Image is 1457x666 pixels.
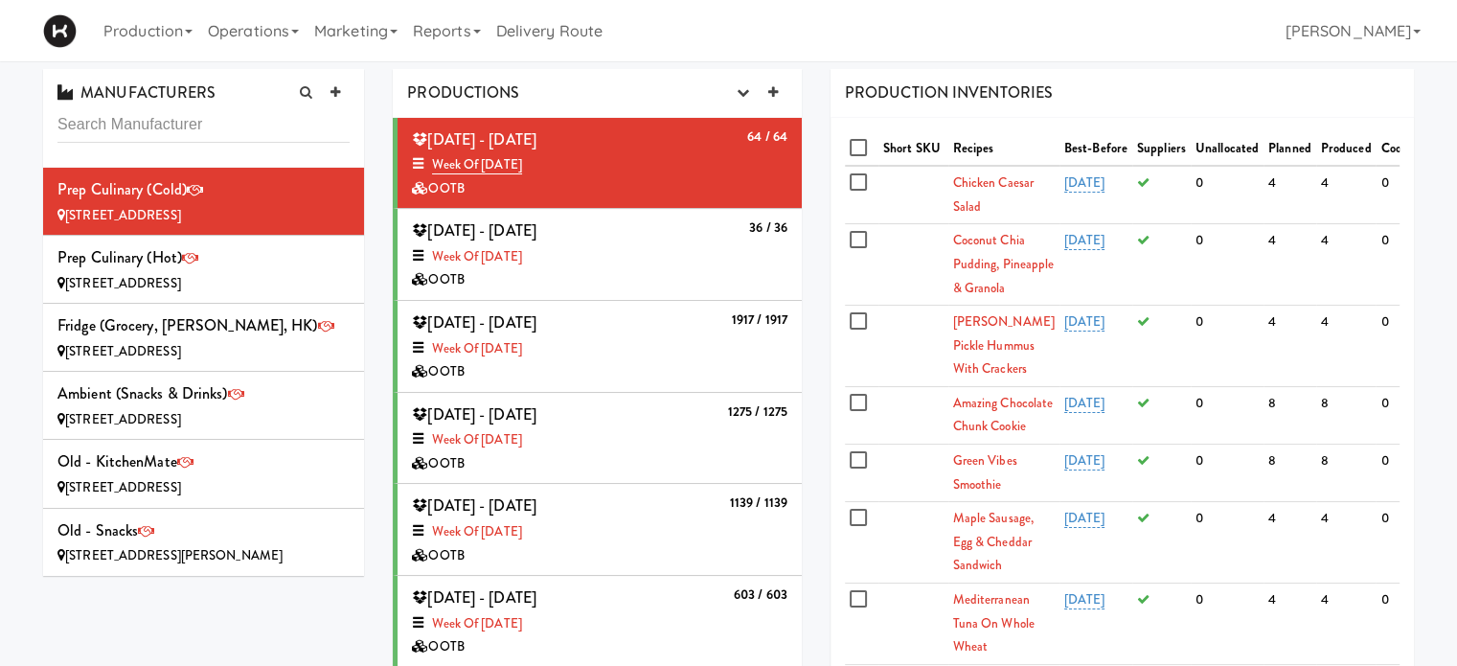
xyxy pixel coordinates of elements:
li: Fridge (Grocery, [PERSON_NAME], HK)[STREET_ADDRESS] [43,304,364,372]
span: [DATE] - [DATE] [412,311,536,333]
li: Old - KitchenMate[STREET_ADDRESS] [43,440,364,508]
td: 0 [1191,386,1263,444]
li: 64 / 64 [DATE] - [DATE]Week of [DATE]OOTB [393,118,802,210]
span: [DATE] - [DATE] [412,494,536,517]
td: 0 [1376,306,1425,387]
span: Prep Culinary (Hot) [57,246,182,268]
th: Recipes [948,132,1059,167]
a: Week of [DATE] [432,339,521,357]
th: Cooked [1376,132,1425,167]
td: 4 [1316,224,1377,306]
a: Week of [DATE] [432,522,521,540]
td: 4 [1263,166,1316,224]
span: [STREET_ADDRESS] [65,410,181,428]
td: 4 [1263,306,1316,387]
b: 1275 / 1275 [728,402,787,421]
td: 0 [1191,166,1263,224]
td: 0 [1376,445,1425,502]
td: 4 [1316,166,1377,224]
div: OOTB [412,544,787,568]
div: OOTB [412,452,787,476]
input: Search Manufacturer [57,107,350,143]
div: OOTB [412,360,787,384]
th: Produced [1316,132,1377,167]
li: 1917 / 1917 [DATE] - [DATE]Week of [DATE]OOTB [393,301,802,393]
a: Week of [DATE] [432,430,521,448]
th: Best-Before [1059,132,1132,167]
a: [DATE] [1064,394,1105,413]
li: 1139 / 1139 [DATE] - [DATE]Week of [DATE]OOTB [393,484,802,576]
a: Week of [DATE] [432,614,521,632]
tr: Maple Sausage, Egg & Cheddar Sandwich[DATE]0440 [845,502,1425,584]
td: 4 [1263,584,1316,665]
span: PRODUCTION INVENTORIES [845,81,1053,103]
th: Short SKU [878,132,948,167]
a: Mediterranean Tuna On Whole Wheat [953,590,1035,655]
a: Chicken Caesar Salad [953,173,1034,216]
a: [PERSON_NAME] Pickle Hummus With Crackers [953,312,1055,378]
b: 64 / 64 [747,127,787,146]
span: [STREET_ADDRESS][PERSON_NAME] [65,546,283,564]
a: [DATE] [1064,590,1105,609]
li: 36 / 36 [DATE] - [DATE]Week of [DATE]OOTB [393,209,802,301]
td: 0 [1376,502,1425,584]
a: [DATE] [1064,312,1105,332]
b: 603 / 603 [734,586,787,604]
a: [DATE] [1064,509,1105,528]
th: Planned [1263,132,1316,167]
td: 0 [1191,445,1263,502]
span: Prep Culinary (Cold) [57,178,187,200]
td: 4 [1263,502,1316,584]
a: Maple Sausage, Egg & Cheddar Sandwich [953,509,1034,574]
td: 0 [1191,584,1263,665]
td: 4 [1316,306,1377,387]
span: [DATE] - [DATE] [412,403,536,425]
span: Ambient (Snacks & Drinks) [57,382,228,404]
span: [DATE] - [DATE] [412,219,536,241]
a: Green Vibes Smoothie [953,451,1017,494]
a: [DATE] [1064,231,1105,250]
span: [STREET_ADDRESS] [65,478,181,496]
span: [STREET_ADDRESS] [65,274,181,292]
a: [DATE] [1064,451,1105,471]
td: 8 [1263,386,1316,444]
div: OOTB [412,268,787,292]
td: 8 [1263,445,1316,502]
span: [STREET_ADDRESS] [65,206,181,224]
th: Unallocated [1191,132,1263,167]
span: [DATE] - [DATE] [412,128,536,150]
b: 36 / 36 [749,218,787,237]
span: [STREET_ADDRESS] [65,342,181,360]
li: Prep Culinary (Cold)[STREET_ADDRESS] [43,168,364,236]
li: Prep Culinary (Hot)[STREET_ADDRESS] [43,236,364,304]
li: Old - Snacks[STREET_ADDRESS][PERSON_NAME] [43,509,364,576]
td: 0 [1191,502,1263,584]
b: 1917 / 1917 [732,310,787,329]
b: 1139 / 1139 [730,494,787,512]
span: Old - KitchenMate [57,450,177,472]
td: 0 [1376,584,1425,665]
td: 0 [1191,224,1263,306]
img: Micromart [43,14,77,48]
tr: Chicken Caesar Salad[DATE]0440 [845,166,1425,224]
a: Amazing Chocolate Chunk Cookie [953,394,1054,436]
td: 4 [1263,224,1316,306]
div: OOTB [412,635,787,659]
span: Fridge (Grocery, [PERSON_NAME], HK) [57,314,318,336]
td: 0 [1376,224,1425,306]
tr: Mediterranean Tuna On Whole Wheat[DATE]0440 [845,584,1425,665]
td: 0 [1376,386,1425,444]
li: 1275 / 1275 [DATE] - [DATE]Week of [DATE]OOTB [393,393,802,485]
a: [DATE] [1064,173,1105,193]
th: Suppliers [1132,132,1191,167]
li: Ambient (Snacks & Drinks)[STREET_ADDRESS] [43,372,364,440]
td: 4 [1316,502,1377,584]
span: Old - Snacks [57,519,138,541]
td: 8 [1316,445,1377,502]
span: [DATE] - [DATE] [412,586,536,609]
span: MANUFACTURERS [57,81,216,103]
tr: Green Vibes Smoothie[DATE]0880 [845,445,1425,502]
tr: [PERSON_NAME] Pickle Hummus With Crackers[DATE]0440 [845,306,1425,387]
a: Coconut Chia Pudding, Pineapple & Granola [953,231,1055,296]
td: 4 [1316,584,1377,665]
